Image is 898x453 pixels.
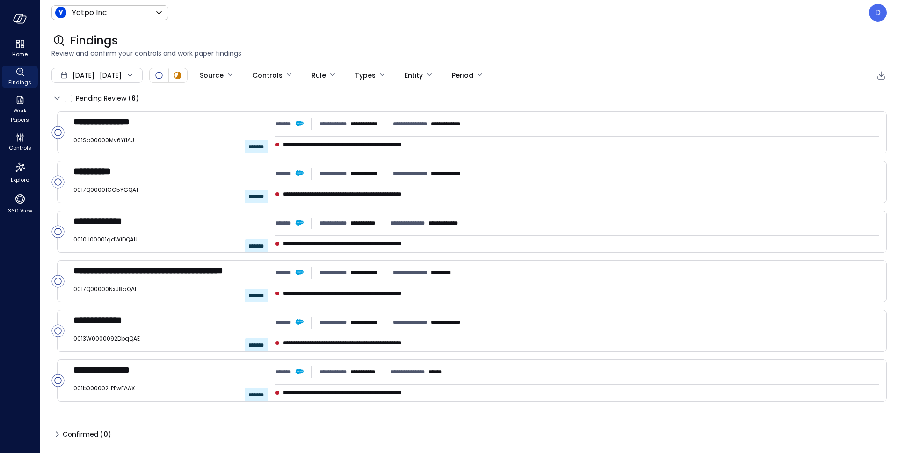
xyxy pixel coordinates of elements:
[355,67,376,83] div: Types
[73,185,260,195] span: 0017Q00001CC5YGQA1
[73,285,260,294] span: 0017Q00000NxJ8aQAF
[875,7,881,18] p: D
[70,33,118,48] span: Findings
[12,50,28,59] span: Home
[452,67,473,83] div: Period
[51,175,65,189] div: Open
[2,94,38,125] div: Work Papers
[2,66,38,88] div: Findings
[51,225,65,238] div: Open
[876,70,887,81] div: Export to CSV
[11,175,29,184] span: Explore
[869,4,887,22] div: Dudu
[8,78,31,87] span: Findings
[103,430,108,439] span: 0
[51,374,65,387] div: Open
[55,7,66,18] img: Icon
[76,91,139,106] span: Pending Review
[128,93,139,103] div: ( )
[9,143,31,153] span: Controls
[73,334,260,343] span: 0013W0000092DbqQAE
[100,429,111,439] div: ( )
[8,206,32,215] span: 360 View
[51,48,887,58] span: Review and confirm your controls and work paper findings
[405,67,423,83] div: Entity
[51,275,65,288] div: Open
[63,427,111,442] span: Confirmed
[2,159,38,185] div: Explore
[73,384,260,393] span: 001b000002LPPwEAAX
[72,70,94,80] span: [DATE]
[51,126,65,139] div: Open
[6,106,34,124] span: Work Papers
[131,94,136,103] span: 6
[311,67,326,83] div: Rule
[72,7,107,18] p: Yotpo Inc
[253,67,282,83] div: Controls
[2,191,38,216] div: 360 View
[172,70,183,81] div: In Progress
[73,235,260,244] span: 0010J00001qdWiDQAU
[51,324,65,337] div: Open
[2,37,38,60] div: Home
[153,70,165,81] div: Open
[2,131,38,153] div: Controls
[73,136,260,145] span: 001So00000Mv6YfIAJ
[200,67,224,83] div: Source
